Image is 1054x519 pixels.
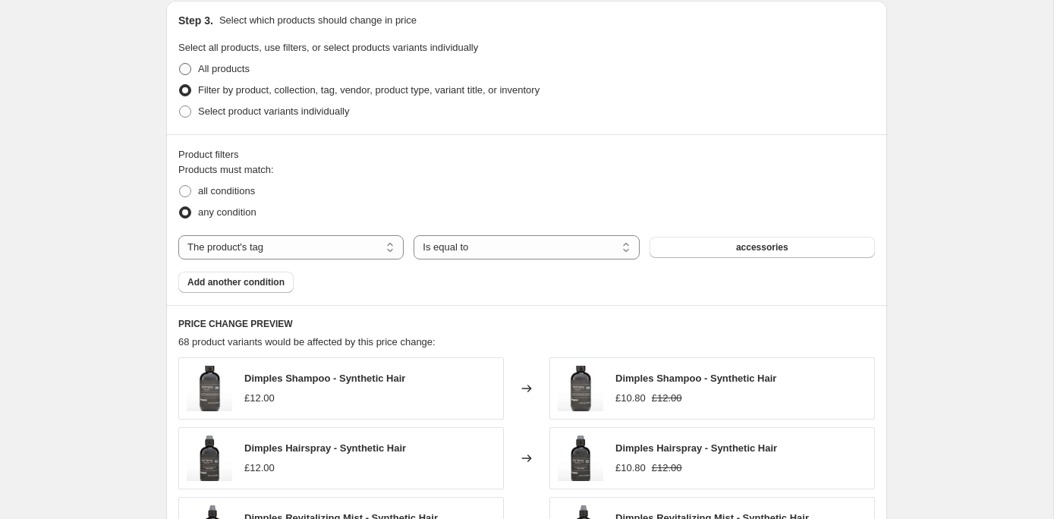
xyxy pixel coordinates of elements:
div: Product filters [178,147,875,162]
span: Products must match: [178,164,274,175]
span: Filter by product, collection, tag, vendor, product type, variant title, or inventory [198,84,540,96]
strike: £12.00 [652,461,682,476]
img: dimples-shampoo_80x.jpg [558,366,603,411]
span: Dimples Hairspray - Synthetic Hair [615,442,777,454]
span: Select all products, use filters, or select products variants individually [178,42,478,53]
strike: £12.00 [652,391,682,406]
img: josephs-wigs-dimples-hairspray-synthetic-hair_80x.jpg [187,436,232,481]
span: Select product variants individually [198,105,349,117]
div: £12.00 [244,391,275,406]
span: 68 product variants would be affected by this price change: [178,336,436,348]
div: £10.80 [615,391,646,406]
span: Dimples Hairspray - Synthetic Hair [244,442,406,454]
span: any condition [198,206,256,218]
span: All products [198,63,250,74]
button: Add another condition [178,272,294,293]
span: accessories [736,241,788,253]
button: accessories [650,237,875,258]
h2: Step 3. [178,13,213,28]
span: Dimples Shampoo - Synthetic Hair [244,373,405,384]
span: Add another condition [187,276,285,288]
p: Select which products should change in price [219,13,417,28]
span: Dimples Shampoo - Synthetic Hair [615,373,776,384]
div: £10.80 [615,461,646,476]
h6: PRICE CHANGE PREVIEW [178,318,875,330]
div: £12.00 [244,461,275,476]
span: all conditions [198,185,255,197]
img: dimples-shampoo_80x.jpg [187,366,232,411]
img: josephs-wigs-dimples-hairspray-synthetic-hair_80x.jpg [558,436,603,481]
